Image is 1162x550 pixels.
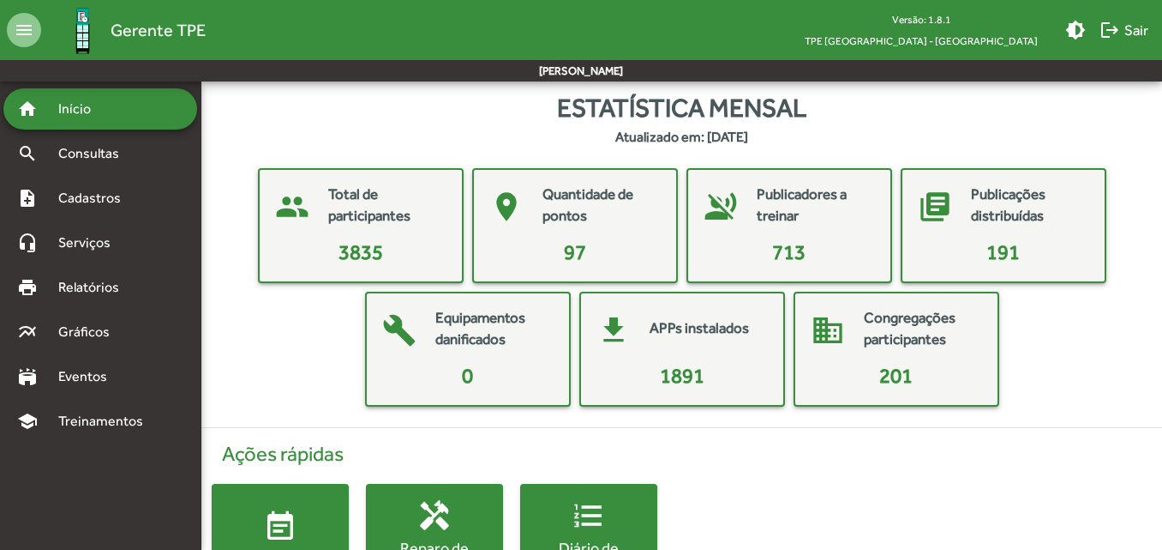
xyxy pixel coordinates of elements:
[1093,15,1155,45] button: Sair
[374,305,425,356] mat-icon: build
[267,181,318,233] mat-icon: people
[588,305,639,356] mat-icon: get_app
[328,184,445,227] mat-card-title: Total de participantes
[55,3,111,58] img: Logo
[615,127,748,148] strong: Atualizado em: [DATE]
[212,442,1152,467] h4: Ações rápidas
[802,305,854,356] mat-icon: domain
[41,3,206,58] a: Gerente TPE
[17,322,38,342] mat-icon: multiline_chart
[986,240,1020,263] span: 191
[338,240,383,263] span: 3835
[462,364,473,387] span: 0
[17,233,38,253] mat-icon: headset_mic
[650,317,749,340] mat-card-title: APPs instalados
[695,181,746,233] mat-icon: voice_over_off
[542,184,659,227] mat-card-title: Quantidade de pontos
[48,277,141,298] span: Relatórios
[435,307,552,351] mat-card-title: Equipamentos danificados
[1065,20,1086,40] mat-icon: brightness_medium
[17,143,38,164] mat-icon: search
[879,364,913,387] span: 201
[772,240,806,263] span: 713
[660,364,704,387] span: 1891
[7,13,41,47] mat-icon: menu
[111,16,206,44] span: Gerente TPE
[17,411,38,432] mat-icon: school
[17,188,38,209] mat-icon: note_add
[17,99,38,119] mat-icon: home
[48,188,143,209] span: Cadastros
[48,143,141,164] span: Consultas
[48,366,130,387] span: Eventos
[1099,15,1148,45] span: Sair
[572,499,606,533] mat-icon: format_list_numbered
[48,322,133,342] span: Gráficos
[481,181,532,233] mat-icon: place
[909,181,961,233] mat-icon: library_books
[757,184,873,227] mat-card-title: Publicadores a treinar
[48,411,164,432] span: Treinamentos
[263,510,297,544] mat-icon: event_note
[17,277,38,298] mat-icon: print
[864,307,980,351] mat-card-title: Congregações participantes
[1099,20,1120,40] mat-icon: logout
[791,30,1051,51] span: TPE [GEOGRAPHIC_DATA] - [GEOGRAPHIC_DATA]
[791,9,1051,30] div: Versão: 1.8.1
[971,184,1087,227] mat-card-title: Publicações distribuídas
[564,240,586,263] span: 97
[557,88,806,127] span: Estatística mensal
[48,99,116,119] span: Início
[417,499,452,533] mat-icon: handyman
[48,233,134,253] span: Serviços
[17,366,38,387] mat-icon: stadium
